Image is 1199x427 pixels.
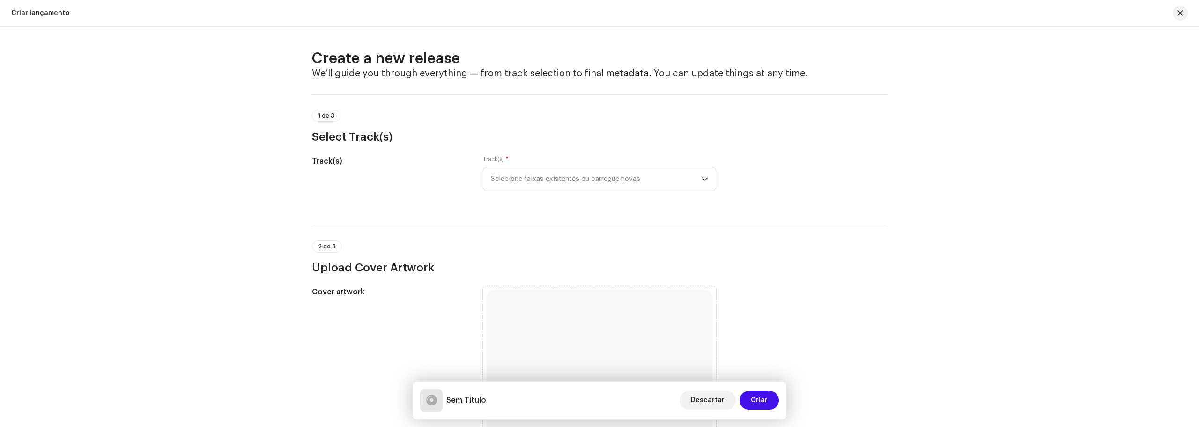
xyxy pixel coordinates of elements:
h3: Select Track(s) [312,129,887,144]
span: 2 de 3 [318,244,336,249]
span: Selecione faixas existentes ou carregue novas [491,167,702,191]
span: Criar [751,391,768,410]
h2: Create a new release [312,49,887,68]
span: 1 de 3 [318,113,334,119]
h5: Sem Título [446,395,486,406]
div: dropdown trigger [702,167,708,191]
h5: Cover artwork [312,286,468,298]
span: Descartar [691,391,725,410]
button: Criar [740,391,779,410]
label: Track(s) [483,156,509,163]
h4: We’ll guide you through everything — from track selection to final metadata. You can update thing... [312,68,887,79]
button: Descartar [680,391,736,410]
h3: Upload Cover Artwork [312,260,887,275]
h5: Track(s) [312,156,468,167]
